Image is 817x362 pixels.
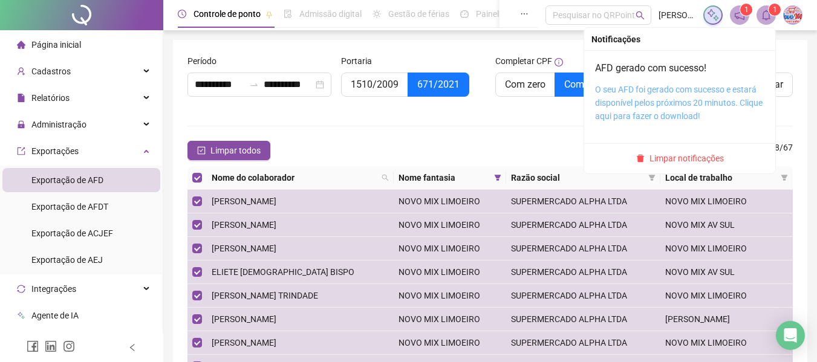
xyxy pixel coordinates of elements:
span: Nome do colaborador [212,171,377,184]
span: dashboard [460,10,469,18]
span: ELIETE [DEMOGRAPHIC_DATA] BISPO [212,267,354,277]
span: Cadastros [31,66,71,76]
span: filter [648,174,656,181]
sup: 1 [769,4,781,16]
span: instagram [63,340,75,352]
span: Agente de IA [31,311,79,320]
span: Nome fantasia [399,171,489,184]
span: Local de trabalho [665,171,776,184]
span: file [17,94,25,102]
span: export [17,147,25,155]
td: NOVO MIX LIMOEIRO [394,260,506,284]
span: facebook [27,340,39,352]
span: search [379,169,391,187]
sup: 1 [740,4,752,16]
span: filter [781,174,788,181]
span: 671/2021 [417,79,460,90]
span: 1 [744,5,749,14]
td: NOVO MIX LIMOEIRO [394,284,506,308]
span: Com zero [505,79,545,90]
td: [PERSON_NAME] [660,308,793,331]
div: Open Intercom Messenger [776,321,805,350]
span: Limpar notificações [649,152,724,165]
td: NOVO MIX LIMOEIRO [394,237,506,260]
span: Controle de ponto [194,9,261,19]
span: [PERSON_NAME] [212,196,276,206]
span: Integrações [31,284,76,294]
span: left [128,343,137,352]
span: filter [494,174,501,181]
span: Exportação de AFDT [31,202,108,212]
span: lock [17,120,25,129]
span: swap-right [249,80,259,89]
span: bell [761,10,772,21]
span: [PERSON_NAME] TRINDADE [212,291,318,300]
span: Limpar todos [210,144,261,157]
span: Página inicial [31,40,81,50]
span: Painel do DP [476,9,523,19]
span: [PERSON_NAME] [659,8,696,22]
span: delete [636,154,645,163]
a: AFD gerado com sucesso! [595,62,706,74]
td: NOVO MIX LIMOEIRO [394,331,506,355]
td: SUPERMERCADO ALPHA LTDA [506,308,660,331]
span: filter [646,169,658,187]
div: Notificações [591,33,768,46]
span: notification [734,10,745,21]
span: filter [492,169,504,187]
span: [PERSON_NAME] [212,314,276,324]
span: Com espaço [564,79,617,90]
a: O seu AFD foi gerado com sucesso e estará disponível pelos próximos 20 minutos. Clique aqui para ... [595,85,763,121]
span: ellipsis [520,10,529,18]
span: check-square [197,146,206,155]
span: sun [373,10,381,18]
span: Completar CPF [495,54,552,68]
span: Administração [31,120,86,129]
img: 30682 [784,6,802,24]
span: [PERSON_NAME] [212,220,276,230]
span: search [636,11,645,20]
span: user-add [17,67,25,76]
span: [PERSON_NAME] [212,244,276,253]
span: filter [778,169,790,187]
span: Exportações [31,146,79,156]
span: 1510/2009 [351,79,399,90]
span: linkedin [45,340,57,352]
span: clock-circle [178,10,186,18]
span: Período [187,54,216,68]
td: SUPERMERCADO ALPHA LTDA [506,213,660,237]
span: info-circle [555,58,563,66]
span: Admissão digital [299,9,362,19]
td: SUPERMERCADO ALPHA LTDA [506,237,660,260]
td: NOVO MIX LIMOEIRO [660,190,793,213]
span: Gestão de férias [388,9,449,19]
td: SUPERMERCADO ALPHA LTDA [506,331,660,355]
span: home [17,40,25,49]
span: Portaria [341,54,372,68]
span: to [249,80,259,89]
button: Limpar notificações [631,151,729,166]
td: NOVO MIX AV SUL [660,260,793,284]
span: file-done [284,10,292,18]
img: sparkle-icon.fc2bf0ac1784a2077858766a79e2daf3.svg [706,8,720,22]
button: Limpar todos [187,141,270,160]
span: pushpin [265,11,273,18]
span: sync [17,285,25,293]
span: Relatórios [31,93,70,103]
td: NOVO MIX LIMOEIRO [394,308,506,331]
td: SUPERMERCADO ALPHA LTDA [506,284,660,308]
span: Exportação de ACJEF [31,228,113,238]
td: NOVO MIX LIMOEIRO [660,237,793,260]
td: NOVO MIX AV SUL [660,213,793,237]
span: Exportação de AEJ [31,255,103,265]
td: SUPERMERCADO ALPHA LTDA [506,260,660,284]
span: Razão social [511,171,643,184]
td: NOVO MIX LIMOEIRO [660,284,793,308]
td: NOVO MIX LIMOEIRO [660,331,793,355]
span: search [382,174,389,181]
td: NOVO MIX LIMOEIRO [394,213,506,237]
span: 1 [773,5,777,14]
span: Exportação de AFD [31,175,103,185]
td: SUPERMERCADO ALPHA LTDA [506,190,660,213]
td: NOVO MIX LIMOEIRO [394,190,506,213]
